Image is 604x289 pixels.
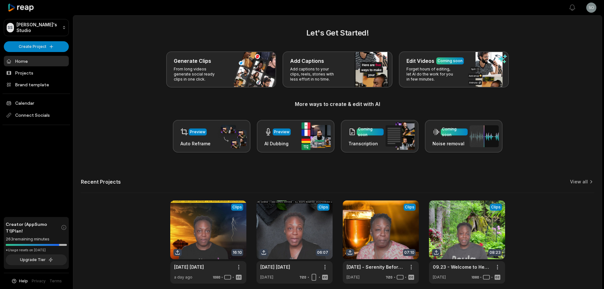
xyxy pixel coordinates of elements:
h3: Auto Reframe [180,140,211,147]
div: *Usage resets on [DATE] [6,248,67,253]
h3: Noise removal [432,140,468,147]
div: Coming soon [438,58,463,64]
img: auto_reframe.png [218,124,247,149]
div: SS [7,23,14,32]
span: Creator (AppSumo T1) Plan! [6,221,61,234]
a: 09.23 - Welcome to Heaven Introduction [433,264,491,270]
h3: AI Dubbing [264,140,291,147]
p: [PERSON_NAME]'s Studio [16,22,60,33]
a: Home [4,56,69,66]
h3: Generate Clips [174,57,211,65]
div: 263 remaining minutes [6,236,67,242]
h3: Transcription [348,140,384,147]
p: From long videos generate social ready clips in one click. [174,67,223,82]
span: Help [19,278,28,284]
h3: Edit Videos [406,57,434,65]
a: [DATE] [DATE] [174,264,204,270]
a: Calendar [4,98,69,108]
a: [DATE] [DATE] [260,264,290,270]
a: [DATE] - Serenity Before Sunrise [347,264,405,270]
button: Create Project [4,41,69,52]
a: Projects [4,68,69,78]
a: Brand template [4,79,69,90]
h2: Let's Get Started! [81,27,594,39]
div: Coming soon [442,126,466,138]
p: Forget hours of editing, let AI do the work for you in few minutes. [406,67,456,82]
div: Preview [274,129,289,135]
div: Preview [190,129,205,135]
img: transcription.png [386,122,415,150]
h2: Recent Projects [81,179,121,185]
a: View all [570,179,588,185]
p: Add captions to your clips, reels, stories with less effort in no time. [290,67,339,82]
a: Privacy [32,278,46,284]
h3: More ways to create & edit with AI [81,100,594,108]
img: noise_removal.png [470,125,499,147]
span: Connect Socials [4,109,69,121]
button: Help [11,278,28,284]
div: Coming soon [358,126,382,138]
img: ai_dubbing.png [302,122,331,150]
a: Terms [49,278,62,284]
button: Upgrade Tier [6,254,67,265]
h3: Add Captions [290,57,324,65]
